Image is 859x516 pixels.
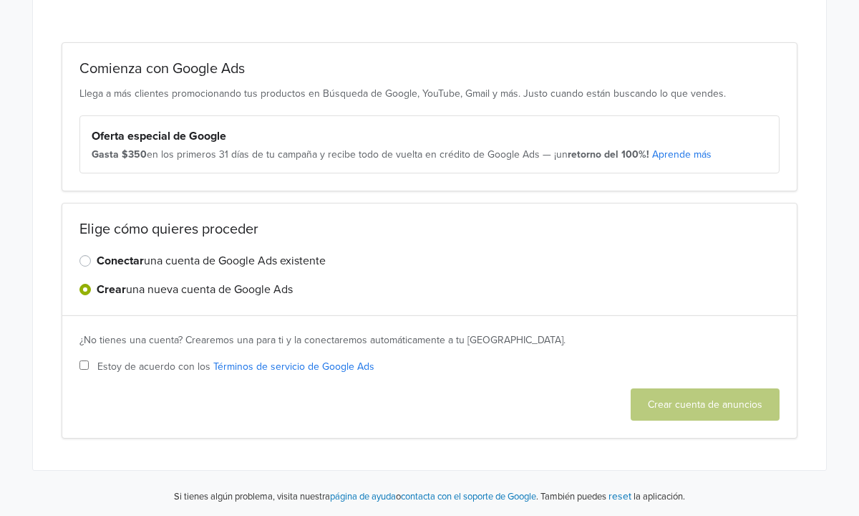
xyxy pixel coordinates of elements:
[79,333,780,348] div: ¿No tienes una cuenta? Crearemos una para ti y la conectaremos automáticamente a tu [GEOGRAPHIC_D...
[79,360,89,370] input: Estoy de acuerdo con los Términos de servicio de Google Ads
[538,488,685,505] p: También puedes la aplicación.
[97,281,293,298] label: una nueva cuenta de Google Ads
[79,221,780,238] h2: Elige cómo quieres proceder
[213,360,374,373] a: Términos de servicio de Google Ads
[92,129,226,143] strong: Oferta especial de Google
[608,488,631,505] button: reset
[79,86,780,101] p: Llega a más clientes promocionando tus productos en Búsqueda de Google, YouTube, Gmail y más. Jus...
[79,60,780,77] h2: Comienza con Google Ads
[97,252,326,269] label: una cuenta de Google Ads existente
[122,148,147,161] strong: $350
[92,148,767,162] div: en los primeros 31 días de tu campaña y recibe todo de vuelta en crédito de Google Ads — ¡un
[97,359,374,374] span: Estoy de acuerdo con los
[568,148,649,161] strong: retorno del 100%!
[92,148,119,161] strong: Gasta
[401,491,536,502] a: contacta con el soporte de Google
[174,490,538,505] p: Si tienes algún problema, visita nuestra o .
[97,254,144,268] strong: Conectar
[330,491,396,502] a: página de ayuda
[97,282,126,297] strong: Crear
[652,148,712,161] a: Aprende más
